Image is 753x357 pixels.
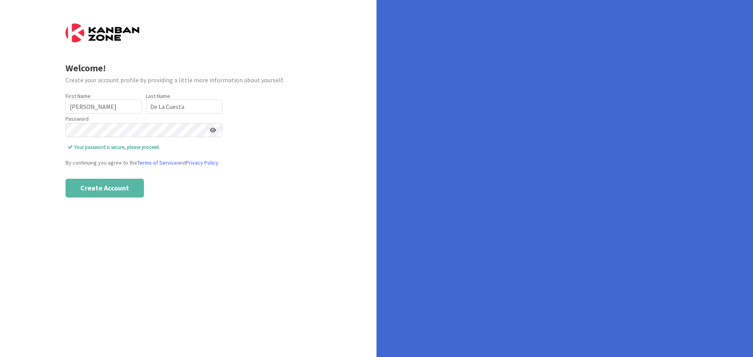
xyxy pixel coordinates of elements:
[65,61,311,75] div: Welcome!
[137,159,177,166] a: Terms of Service
[186,159,218,166] a: Privacy Policy
[65,159,311,167] div: By continuing you agree to the and
[65,92,91,100] label: First Name
[65,179,144,198] button: Create Account
[146,92,170,100] label: Last Name
[65,115,89,123] label: Password
[65,24,139,42] img: Kanban Zone
[65,75,311,85] div: Create your account profile by providing a little more information about yourself.
[68,143,222,151] span: Your password is secure, please proceed.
